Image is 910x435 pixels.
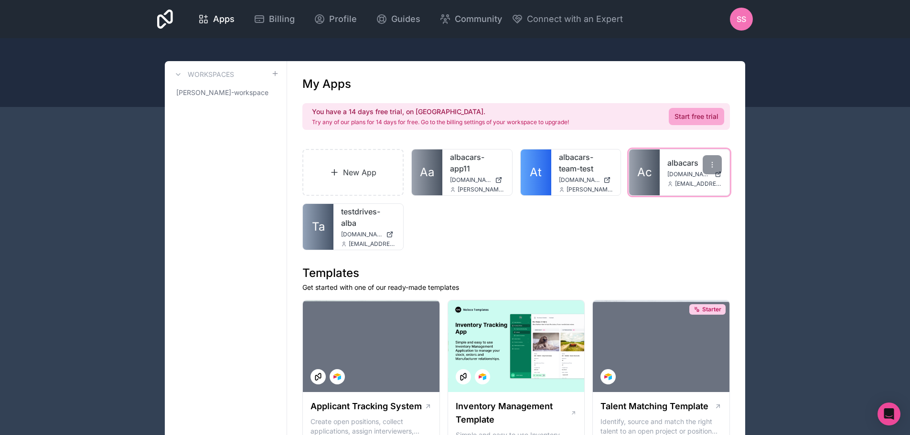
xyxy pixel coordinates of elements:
span: Connect with an Expert [527,12,623,26]
a: [DOMAIN_NAME] [450,176,504,184]
a: Aa [412,149,442,195]
h1: Templates [302,265,730,281]
h2: You have a 14 days free trial, on [GEOGRAPHIC_DATA]. [312,107,569,117]
p: Get started with one of our ready-made templates [302,283,730,292]
img: Airtable Logo [479,373,486,381]
a: Community [432,9,510,30]
a: Guides [368,9,428,30]
a: At [521,149,551,195]
span: [DOMAIN_NAME] [450,176,491,184]
a: Start free trial [669,108,724,125]
a: [DOMAIN_NAME] [341,231,396,238]
img: Airtable Logo [333,373,341,381]
button: Connect with an Expert [512,12,623,26]
h1: Talent Matching Template [600,400,708,413]
div: Open Intercom Messenger [878,403,900,425]
h3: Workspaces [188,70,234,79]
img: Airtable Logo [604,373,612,381]
span: Ac [637,165,652,180]
span: [DOMAIN_NAME] [559,176,600,184]
a: albacars [667,157,722,169]
span: Ta [312,219,325,234]
span: [DOMAIN_NAME] [341,231,382,238]
a: [DOMAIN_NAME] [559,176,613,184]
p: Try any of our plans for 14 days for free. Go to the billing settings of your workspace to upgrade! [312,118,569,126]
span: Starter [702,306,721,313]
a: Billing [246,9,302,30]
span: [PERSON_NAME]-workspace [176,88,268,97]
span: Billing [269,12,295,26]
h1: Applicant Tracking System [310,400,422,413]
a: albacars-team-test [559,151,613,174]
span: [EMAIL_ADDRESS][DOMAIN_NAME] [349,240,396,248]
a: Apps [190,9,242,30]
span: Guides [391,12,420,26]
span: At [530,165,542,180]
a: [DOMAIN_NAME] [667,170,722,178]
span: [EMAIL_ADDRESS][DOMAIN_NAME] [675,180,722,188]
span: Aa [420,165,434,180]
a: New App [302,149,404,196]
a: Ac [629,149,660,195]
span: Profile [329,12,357,26]
h1: My Apps [302,76,351,92]
span: [DOMAIN_NAME] [667,170,711,178]
h1: Inventory Management Template [456,400,570,426]
a: [PERSON_NAME]-workspace [172,84,279,101]
span: Apps [213,12,235,26]
span: [PERSON_NAME][EMAIL_ADDRESS][DOMAIN_NAME] [567,186,613,193]
a: Ta [303,204,333,250]
span: [PERSON_NAME][EMAIL_ADDRESS][DOMAIN_NAME] [458,186,504,193]
a: Workspaces [172,69,234,80]
span: SS [737,13,746,25]
a: testdrives-alba [341,206,396,229]
span: Community [455,12,502,26]
a: Profile [306,9,364,30]
a: albacars-app11 [450,151,504,174]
